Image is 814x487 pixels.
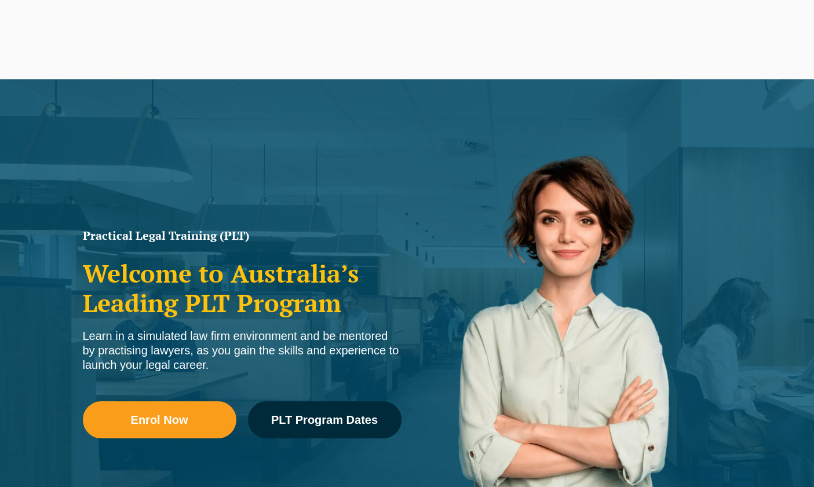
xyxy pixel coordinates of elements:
div: Learn in a simulated law firm environment and be mentored by practising lawyers, as you gain the ... [83,329,401,372]
h2: Welcome to Australia’s Leading PLT Program [83,259,401,317]
a: PLT Program Dates [248,401,401,438]
span: PLT Program Dates [271,414,378,426]
a: Enrol Now [83,401,236,438]
h1: Practical Legal Training (PLT) [83,230,401,241]
span: Enrol Now [131,414,188,426]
